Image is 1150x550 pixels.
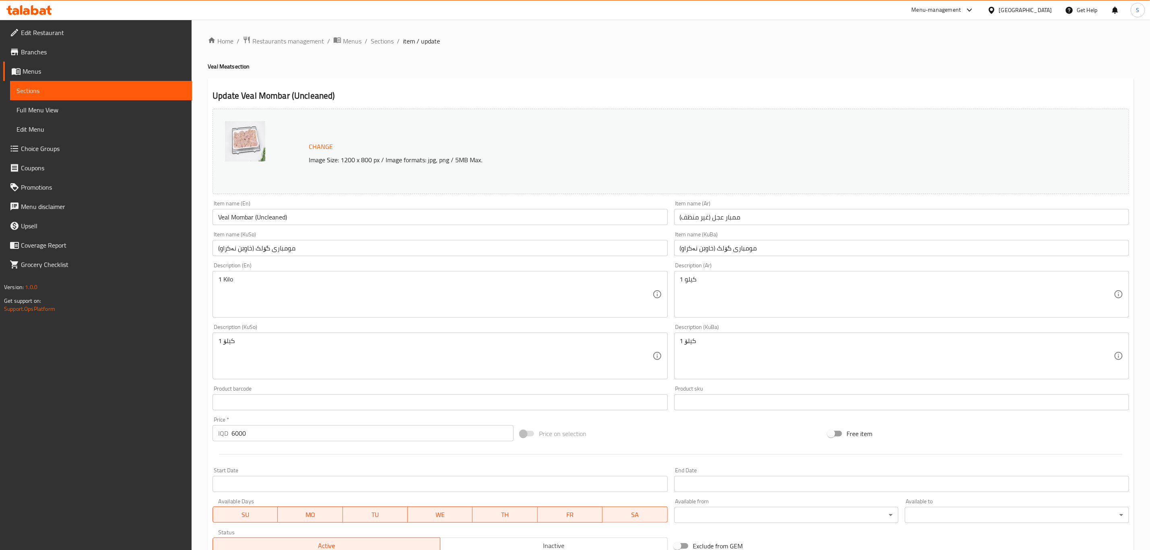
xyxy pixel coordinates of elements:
[3,139,192,158] a: Choice Groups
[208,62,1134,70] h4: Veal Meat section
[3,197,192,216] a: Menu disclaimer
[411,509,469,521] span: WE
[476,509,534,521] span: TH
[281,509,339,521] span: MO
[4,304,55,314] a: Support.OpsPlatform
[17,105,186,115] span: Full Menu View
[21,28,186,37] span: Edit Restaurant
[213,209,667,225] input: Enter name En
[3,158,192,178] a: Coupons
[3,255,192,274] a: Grocery Checklist
[674,240,1129,256] input: Enter name KuBa
[21,240,186,250] span: Coverage Report
[213,507,278,523] button: SU
[603,507,667,523] button: SA
[243,36,324,46] a: Restaurants management
[680,275,1114,314] textarea: 1 كيلو
[21,260,186,269] span: Grocery Checklist
[309,141,333,153] span: Change
[606,509,664,521] span: SA
[541,509,599,521] span: FR
[218,275,652,314] textarea: 1 Kilo
[237,36,239,46] li: /
[346,509,405,521] span: TU
[25,282,37,292] span: 1.0.0
[343,507,408,523] button: TU
[208,36,233,46] a: Home
[333,36,361,46] a: Menus
[213,90,1129,102] h2: Update Veal Mombar (Uncleaned)
[21,182,186,192] span: Promotions
[674,507,898,523] div: ​
[3,236,192,255] a: Coverage Report
[365,36,368,46] li: /
[218,337,652,375] textarea: 1 کیلۆ
[408,507,473,523] button: WE
[3,62,192,81] a: Menus
[674,394,1129,410] input: Please enter product sku
[252,36,324,46] span: Restaurants management
[10,81,192,100] a: Sections
[306,155,974,165] p: Image Size: 1200 x 800 px / Image formats: jpg, png / 5MB Max.
[3,216,192,236] a: Upsell
[4,296,41,306] span: Get support on:
[21,47,186,57] span: Branches
[327,36,330,46] li: /
[21,202,186,211] span: Menu disclaimer
[216,509,275,521] span: SU
[306,139,336,155] button: Change
[17,86,186,95] span: Sections
[905,507,1129,523] div: ​
[278,507,343,523] button: MO
[343,36,361,46] span: Menus
[999,6,1052,14] div: [GEOGRAPHIC_DATA]
[225,121,265,161] img: Qasab_sarwaran_%D8%A7%D9%84%D9%85%D9%85%D8%A8%D8%A7%D8%B1_Sh638553539449886562.jpg
[218,428,228,438] p: IQD
[4,282,24,292] span: Version:
[403,36,440,46] span: item / update
[847,429,873,438] span: Free item
[10,100,192,120] a: Full Menu View
[10,120,192,139] a: Edit Menu
[539,429,586,438] span: Price on selection
[23,66,186,76] span: Menus
[3,42,192,62] a: Branches
[1136,6,1140,14] span: S
[473,507,537,523] button: TH
[538,507,603,523] button: FR
[17,124,186,134] span: Edit Menu
[674,209,1129,225] input: Enter name Ar
[21,163,186,173] span: Coupons
[371,36,394,46] a: Sections
[397,36,400,46] li: /
[3,23,192,42] a: Edit Restaurant
[912,5,961,15] div: Menu-management
[21,144,186,153] span: Choice Groups
[680,337,1114,375] textarea: 1 کیلۆ
[21,221,186,231] span: Upsell
[3,178,192,197] a: Promotions
[231,425,514,441] input: Please enter price
[213,394,667,410] input: Please enter product barcode
[213,240,667,256] input: Enter name KuSo
[208,36,1134,46] nav: breadcrumb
